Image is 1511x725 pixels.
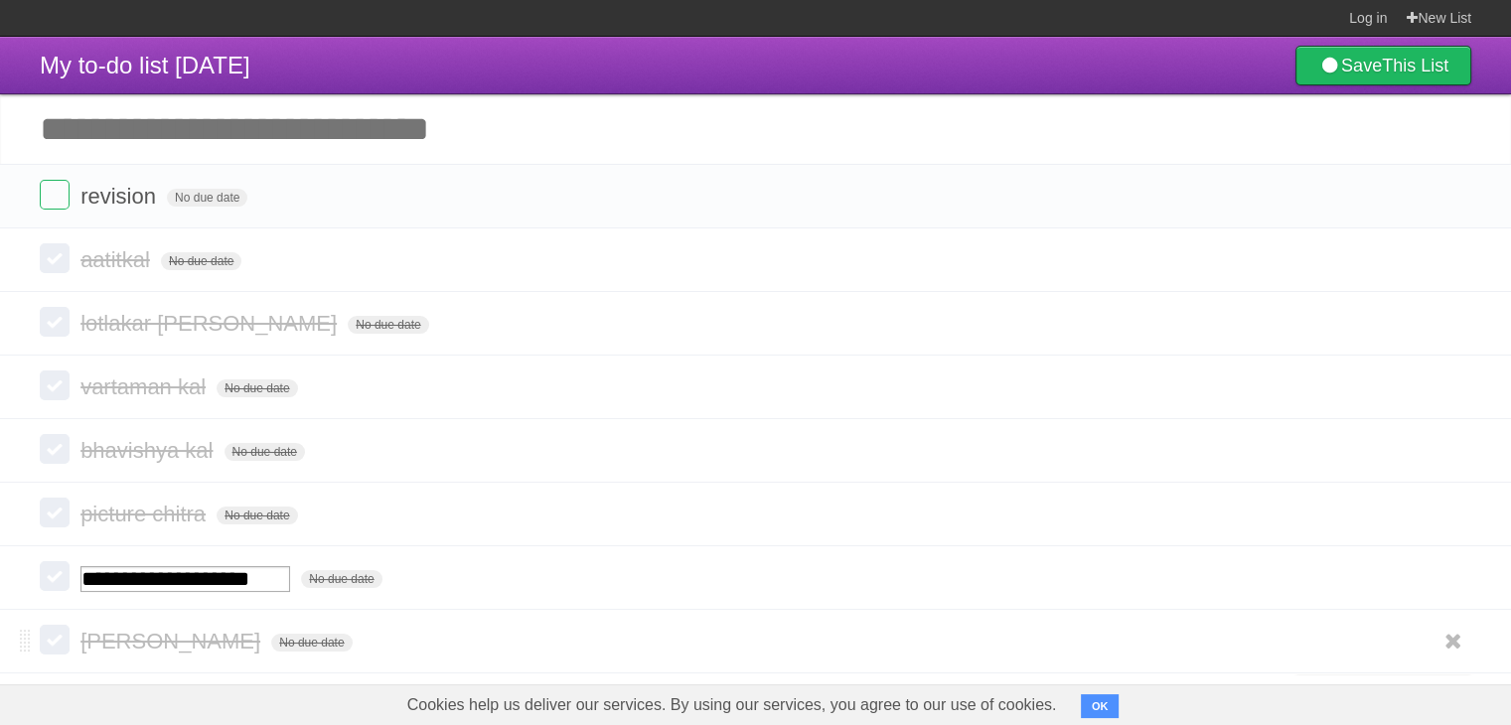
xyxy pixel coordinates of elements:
[40,370,70,400] label: Done
[348,316,428,334] span: No due date
[80,374,211,399] span: vartaman kal
[217,507,297,524] span: No due date
[80,184,161,209] span: revision
[80,311,342,336] span: lotlakar [PERSON_NAME]
[225,443,305,461] span: No due date
[40,561,70,591] label: Done
[40,307,70,337] label: Done
[40,434,70,464] label: Done
[40,243,70,273] label: Done
[1295,46,1471,85] a: SaveThis List
[40,625,70,654] label: Done
[1081,694,1120,718] button: OK
[1382,56,1448,75] b: This List
[301,570,381,588] span: No due date
[40,498,70,527] label: Done
[40,52,250,78] span: My to-do list [DATE]
[167,189,247,207] span: No due date
[217,379,297,397] span: No due date
[80,438,218,463] span: bhavishya kal
[80,502,211,526] span: picture chitra
[80,247,155,272] span: aatitkal
[80,629,265,653] span: [PERSON_NAME]
[161,252,241,270] span: No due date
[271,634,352,652] span: No due date
[40,180,70,210] label: Done
[387,685,1077,725] span: Cookies help us deliver our services. By using our services, you agree to our use of cookies.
